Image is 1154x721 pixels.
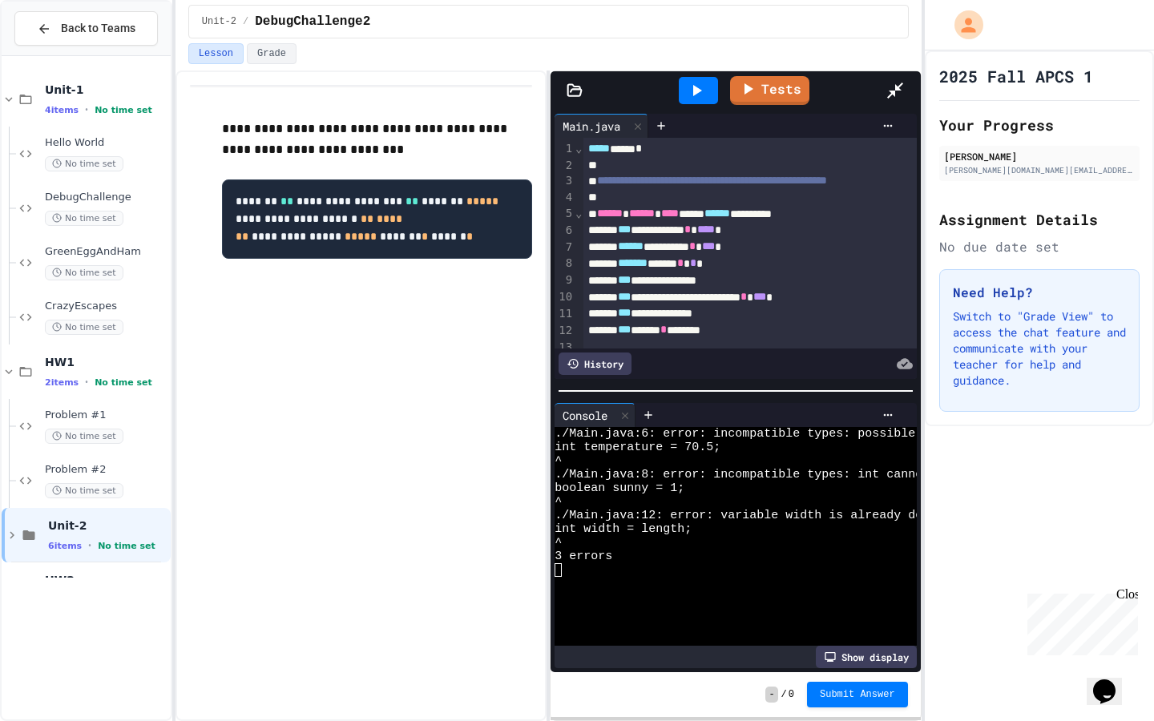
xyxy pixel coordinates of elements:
[555,114,648,138] div: Main.java
[555,454,562,468] span: ^
[45,355,167,369] span: HW1
[45,300,167,313] span: CrazyEscapes
[555,173,575,190] div: 3
[816,646,917,668] div: Show display
[1021,587,1138,655] iframe: chat widget
[61,20,135,37] span: Back to Teams
[45,377,79,388] span: 2 items
[939,114,1140,136] h2: Your Progress
[45,245,167,259] span: GreenEggAndHam
[555,158,575,174] div: 2
[48,518,167,533] span: Unit-2
[781,688,787,701] span: /
[555,481,684,495] span: boolean sunny = 1;
[555,441,720,454] span: int temperature = 70.5;
[944,164,1135,176] div: [PERSON_NAME][DOMAIN_NAME][EMAIL_ADDRESS][PERSON_NAME][PERSON_NAME][DOMAIN_NAME]
[575,142,583,155] span: Fold line
[820,688,895,701] span: Submit Answer
[555,403,636,427] div: Console
[938,6,987,43] div: My Account
[95,377,152,388] span: No time set
[555,256,575,272] div: 8
[45,483,123,498] span: No time set
[555,495,562,509] span: ^
[807,682,908,707] button: Submit Answer
[555,340,575,356] div: 13
[765,687,777,703] span: -
[953,283,1126,302] h3: Need Help?
[255,12,370,31] span: DebugChallenge2
[45,463,167,477] span: Problem #2
[6,6,111,102] div: Chat with us now!Close
[1087,657,1138,705] iframe: chat widget
[953,308,1126,389] p: Switch to "Grade View" to access the chat feature and communicate with your teacher for help and ...
[575,207,583,220] span: Fold line
[555,306,575,323] div: 11
[45,573,167,587] span: HW2
[247,43,297,64] button: Grade
[45,136,167,150] span: Hello World
[95,105,152,115] span: No time set
[555,509,1139,522] span: ./Main.java:12: error: variable width is already defined in method main(String[])
[555,206,575,223] div: 5
[188,43,244,64] button: Lesson
[555,118,628,135] div: Main.java
[45,320,123,335] span: No time set
[202,15,236,28] span: Unit-2
[730,76,809,105] a: Tests
[45,83,167,97] span: Unit-1
[98,541,155,551] span: No time set
[45,409,167,422] span: Problem #1
[88,539,91,552] span: •
[48,541,82,551] span: 6 items
[555,272,575,289] div: 9
[45,211,123,226] span: No time set
[45,156,123,171] span: No time set
[243,15,248,28] span: /
[559,352,631,375] div: History
[85,376,88,389] span: •
[85,103,88,116] span: •
[45,429,123,444] span: No time set
[939,237,1140,256] div: No due date set
[45,265,123,280] span: No time set
[789,688,794,701] span: 0
[555,223,575,240] div: 6
[14,11,158,46] button: Back to Teams
[555,550,612,563] span: 3 errors
[555,190,575,206] div: 4
[555,240,575,256] div: 7
[45,105,79,115] span: 4 items
[555,323,575,340] div: 12
[555,407,615,424] div: Console
[939,208,1140,231] h2: Assignment Details
[555,536,562,550] span: ^
[45,191,167,204] span: DebugChallenge
[555,141,575,158] div: 1
[555,522,692,536] span: int width = length;
[555,468,1103,481] span: ./Main.java:8: error: incompatible types: int cannot be converted to boolean
[944,149,1135,163] div: [PERSON_NAME]
[939,65,1093,87] h1: 2025 Fall APCS 1
[555,289,575,306] div: 10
